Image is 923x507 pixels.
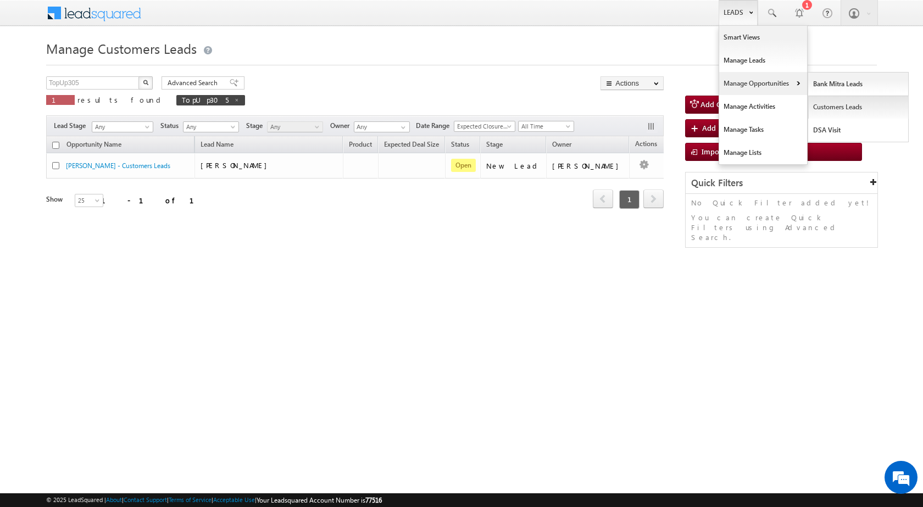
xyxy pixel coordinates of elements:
[600,76,664,90] button: Actions
[416,121,454,131] span: Date Range
[481,138,508,153] a: Stage
[46,40,197,57] span: Manage Customers Leads
[182,95,229,104] span: TopUp305
[379,138,444,153] a: Expected Deal Size
[552,140,571,148] span: Owner
[630,138,663,152] span: Actions
[719,49,807,72] a: Manage Leads
[201,160,273,170] span: [PERSON_NAME]
[702,123,750,132] span: Add New Lead
[52,95,69,104] span: 1
[719,95,807,118] a: Manage Activities
[54,121,90,131] span: Lead Stage
[213,496,255,503] a: Acceptable Use
[183,121,239,132] a: Any
[92,122,149,132] span: Any
[106,496,122,503] a: About
[168,78,221,88] span: Advanced Search
[808,73,909,96] a: Bank Mitra Leads
[552,161,624,171] div: [PERSON_NAME]
[257,496,382,504] span: Your Leadsquared Account Number is
[719,118,807,141] a: Manage Tasks
[61,138,127,153] a: Opportunity Name
[246,121,267,131] span: Stage
[643,190,664,208] span: next
[66,140,121,148] span: Opportunity Name
[719,72,807,95] a: Manage Opportunities
[619,190,640,209] span: 1
[691,213,872,242] p: You can create Quick Filters using Advanced Search.
[46,495,382,505] span: © 2025 LeadSquared | | | | |
[486,161,541,171] div: New Lead
[700,99,773,109] span: Add Customers Leads
[75,196,104,205] span: 25
[486,140,503,148] span: Stage
[519,121,571,131] span: All Time
[446,138,475,153] a: Status
[66,161,170,170] a: [PERSON_NAME] - Customers Leads
[330,121,354,131] span: Owner
[143,80,148,85] img: Search
[691,198,872,208] p: No Quick Filter added yet!
[702,147,783,156] span: Import Customers Leads
[160,121,183,131] span: Status
[124,496,167,503] a: Contact Support
[518,121,574,132] a: All Time
[101,194,207,207] div: 1 - 1 of 1
[184,122,236,132] span: Any
[75,194,103,207] a: 25
[808,96,909,119] a: Customers Leads
[354,121,410,132] input: Type to Search
[195,138,239,153] span: Lead Name
[46,194,66,204] div: Show
[365,496,382,504] span: 77516
[808,119,909,142] a: DSA Visit
[267,121,323,132] a: Any
[686,172,877,194] div: Quick Filters
[719,26,807,49] a: Smart Views
[451,159,476,172] span: Open
[77,95,165,104] span: results found
[395,122,409,133] a: Show All Items
[454,121,511,131] span: Expected Closure Date
[92,121,153,132] a: Any
[349,140,372,148] span: Product
[643,191,664,208] a: next
[719,141,807,164] a: Manage Lists
[268,122,320,132] span: Any
[169,496,212,503] a: Terms of Service
[593,190,613,208] span: prev
[454,121,515,132] a: Expected Closure Date
[384,140,439,148] span: Expected Deal Size
[52,142,59,149] input: Check all records
[593,191,613,208] a: prev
